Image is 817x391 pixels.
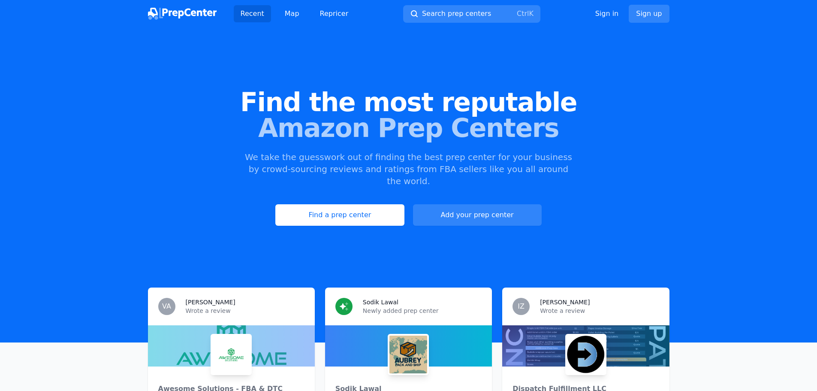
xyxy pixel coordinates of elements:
img: Awesome Solutions - FBA & DTC Fulfillment [212,336,250,373]
button: Search prep centersCtrlK [403,5,540,23]
a: Find a prep center [275,204,404,226]
span: VA [162,303,171,310]
span: Find the most reputable [14,89,803,115]
a: Add your prep center [413,204,542,226]
span: IZ [518,303,525,310]
p: Wrote a review [540,306,659,315]
p: Newly added prep center [363,306,482,315]
span: Amazon Prep Centers [14,115,803,141]
span: Search prep centers [422,9,491,19]
kbd: Ctrl [517,9,529,18]
a: Sign up [629,5,669,23]
h3: [PERSON_NAME] [186,298,235,306]
a: Repricer [313,5,356,22]
img: PrepCenter [148,8,217,20]
a: Sign in [595,9,619,19]
a: Map [278,5,306,22]
img: Sodik Lawal [389,336,427,373]
img: Dispatch Fulfillment LLC [567,336,605,373]
p: Wrote a review [186,306,304,315]
h3: [PERSON_NAME] [540,298,590,306]
h3: Sodik Lawal [363,298,398,306]
kbd: K [529,9,534,18]
a: Recent [234,5,271,22]
p: We take the guesswork out of finding the best prep center for your business by crowd-sourcing rev... [244,151,573,187]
